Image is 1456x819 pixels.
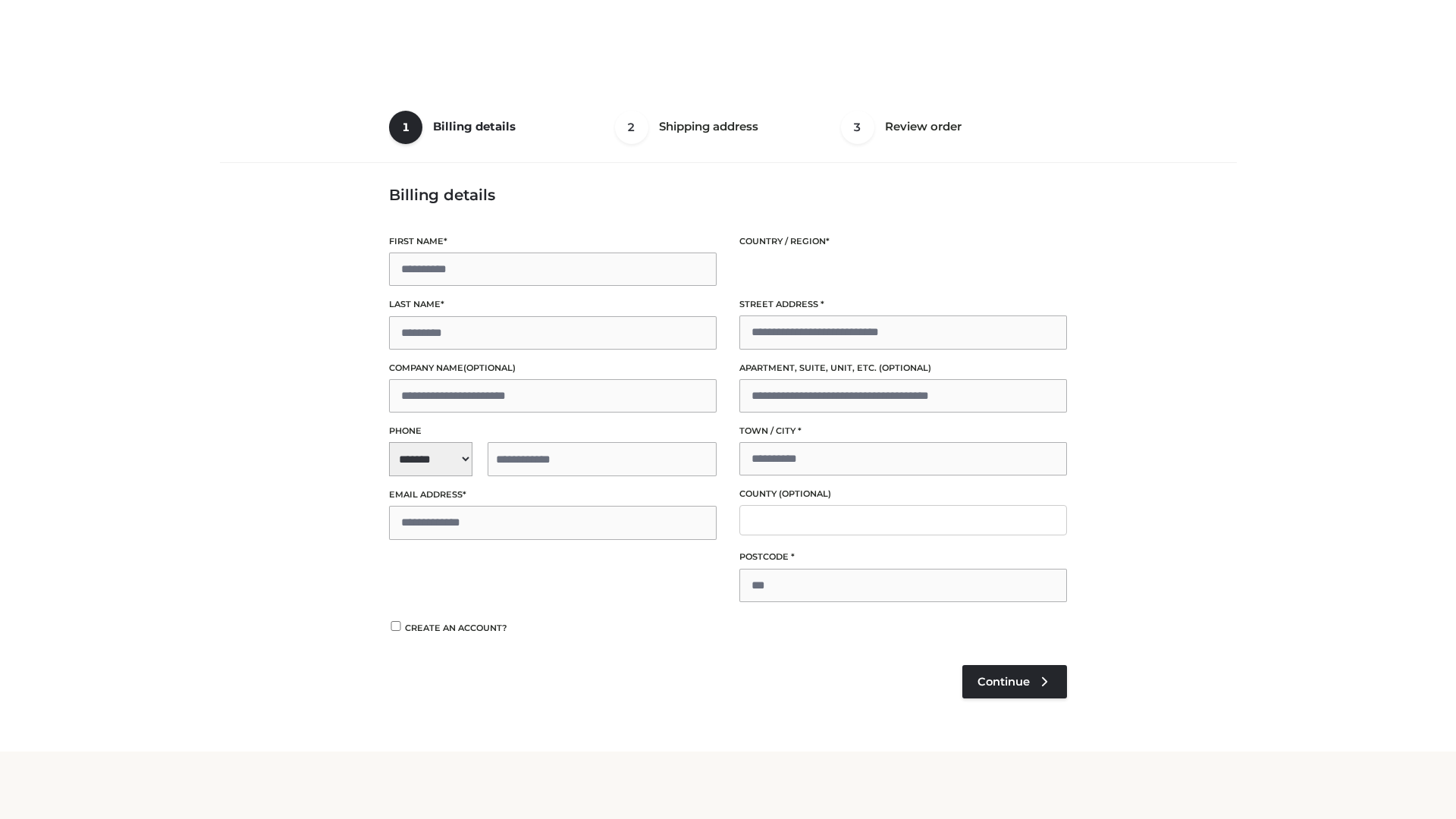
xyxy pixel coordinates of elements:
[739,297,1067,312] label: Street address
[389,424,717,438] label: Phone
[977,675,1030,689] span: Continue
[405,623,507,633] span: Create an account?
[739,487,1067,501] label: County
[779,488,831,499] span: (optional)
[389,488,717,502] label: Email address
[739,234,1067,249] label: Country / Region
[389,361,717,375] label: Company name
[463,362,516,373] span: (optional)
[962,665,1067,698] a: Continue
[389,234,717,249] label: First name
[879,362,931,373] span: (optional)
[739,550,1067,564] label: Postcode
[739,361,1067,375] label: Apartment, suite, unit, etc.
[389,621,403,631] input: Create an account?
[739,424,1067,438] label: Town / City
[389,297,717,312] label: Last name
[389,186,1067,204] h3: Billing details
